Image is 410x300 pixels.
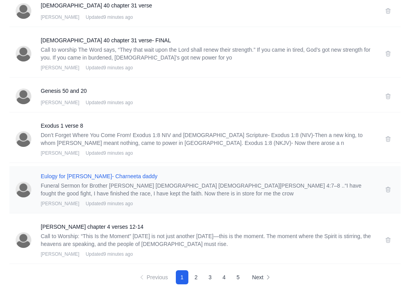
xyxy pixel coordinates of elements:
[232,270,244,284] button: 5
[16,3,31,19] img: Tyrone Nelson
[86,201,133,207] span: Updated 9 minutes ago
[41,122,376,130] a: Exodus 1 verse 8
[86,14,133,20] span: Updated 9 minutes ago
[204,270,216,284] button: 3
[247,270,276,284] button: Next
[41,131,376,147] p: Don’t Forget Where You Come From! Exodus 1:8 NIV and [DEMOGRAPHIC_DATA] Scripture- Exodus 1:8 (NI...
[41,201,79,207] span: [PERSON_NAME]
[176,270,188,284] button: 1
[134,270,172,284] button: Previous
[41,46,376,61] p: Call to worship The Word says, “They that wait upon the Lord shall renew their strength.” If you ...
[16,182,31,197] img: Tyrone Nelson
[41,150,79,156] span: [PERSON_NAME]
[16,131,31,147] img: Tyrone Nelson
[86,65,133,71] span: Updated 9 minutes ago
[41,2,376,9] a: [DEMOGRAPHIC_DATA] 40 chapter 31 verse
[41,172,376,180] a: Eulogy for [PERSON_NAME]- Charneeta daddy
[16,232,31,248] img: Tyrone Nelson
[16,89,31,104] img: Tyrone Nelson
[41,87,376,95] a: Genesis 50 and 20
[41,65,79,71] span: [PERSON_NAME]
[41,232,376,248] p: Call to Worship: “This Is the Moment” [DATE] is not just another [DATE]—this is the moment. The m...
[41,14,79,20] span: [PERSON_NAME]
[86,251,133,257] span: Updated 9 minutes ago
[41,99,79,106] span: [PERSON_NAME]
[190,270,202,284] button: 2
[218,270,230,284] button: 4
[41,182,376,197] p: Funeral Sermon for Brother [PERSON_NAME] [DEMOGRAPHIC_DATA] [DEMOGRAPHIC_DATA][PERSON_NAME] 4:7–8...
[41,251,79,257] span: [PERSON_NAME]
[41,223,376,231] a: [PERSON_NAME] chapter 4 verses 12-14
[41,36,376,44] a: [DEMOGRAPHIC_DATA] 40 chapter 31 verse- FINAL
[86,150,133,156] span: Updated 9 minutes ago
[371,261,401,291] iframe: Drift Widget Chat Controller
[16,46,31,61] img: Tyrone Nelson
[86,99,133,106] span: Updated 9 minutes ago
